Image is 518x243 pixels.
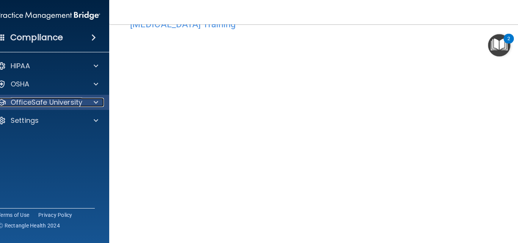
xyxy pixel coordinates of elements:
h4: Compliance [10,32,63,43]
p: HIPAA [11,61,30,71]
button: Open Resource Center, 2 new notifications [488,34,510,56]
p: OSHA [11,80,30,89]
p: Settings [11,116,39,125]
h4: [MEDICAL_DATA] Training [130,19,509,29]
a: Privacy Policy [38,211,72,219]
div: 2 [507,39,510,49]
p: OfficeSafe University [11,98,82,107]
